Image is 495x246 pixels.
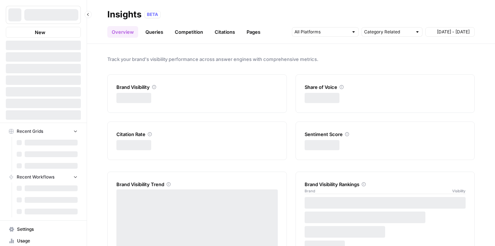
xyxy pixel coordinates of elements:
[6,126,81,137] button: Recent Grids
[305,131,466,138] div: Sentiment Score
[107,26,138,38] a: Overview
[17,226,78,233] span: Settings
[17,128,43,135] span: Recent Grids
[6,27,81,38] button: New
[107,9,141,20] div: Insights
[141,26,168,38] a: Queries
[116,181,278,188] div: Brand Visibility Trend
[6,172,81,183] button: Recent Workflows
[170,26,207,38] a: Competition
[242,26,265,38] a: Pages
[17,174,54,180] span: Recent Workflows
[144,11,161,18] div: BETA
[294,28,348,36] input: All Platforms
[116,83,278,91] div: Brand Visibility
[305,83,466,91] div: Share of Voice
[210,26,239,38] a: Citations
[6,224,81,235] a: Settings
[452,188,466,194] span: Visibility
[116,131,278,138] div: Citation Rate
[425,27,475,37] button: [DATE] - [DATE]
[305,188,315,194] span: Brand
[305,181,466,188] div: Brand Visibility Rankings
[364,28,412,36] input: Category Related
[107,56,475,63] span: Track your brand's visibility performance across answer engines with comprehensive metrics.
[35,29,45,36] span: New
[17,238,78,244] span: Usage
[437,29,470,35] span: [DATE] - [DATE]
